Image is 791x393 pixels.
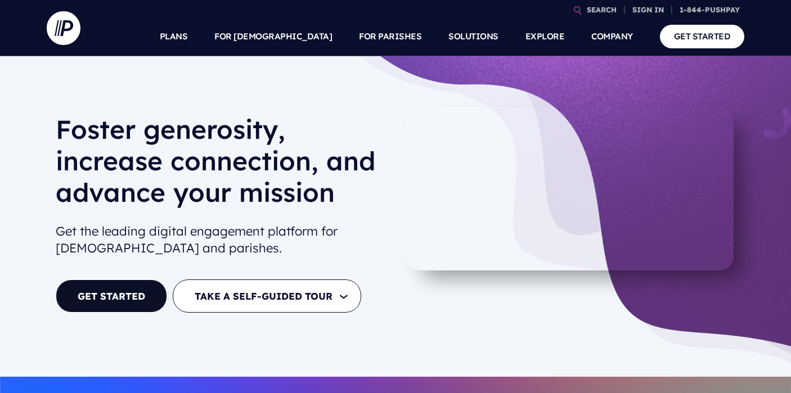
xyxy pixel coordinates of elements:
[359,17,421,56] a: FOR PARISHES
[214,17,332,56] a: FOR [DEMOGRAPHIC_DATA]
[173,279,361,313] button: TAKE A SELF-GUIDED TOUR
[660,25,745,48] a: GET STARTED
[448,17,498,56] a: SOLUTIONS
[591,17,633,56] a: COMPANY
[56,279,167,313] a: GET STARTED
[525,17,565,56] a: EXPLORE
[56,114,386,217] h1: Foster generosity, increase connection, and advance your mission
[56,218,386,262] h2: Get the leading digital engagement platform for [DEMOGRAPHIC_DATA] and parishes.
[160,17,188,56] a: PLANS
